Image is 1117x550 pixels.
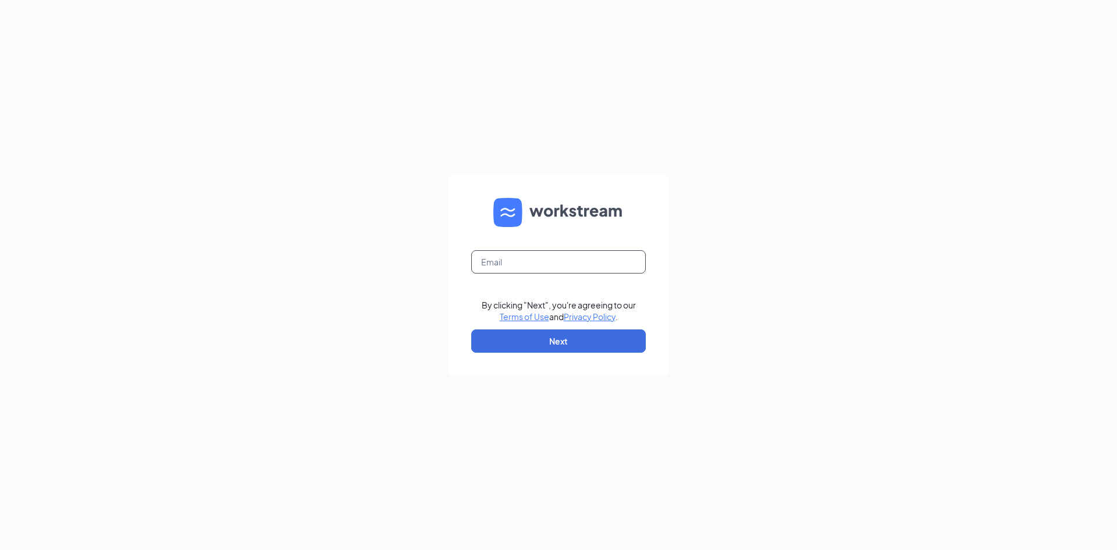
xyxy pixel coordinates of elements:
[471,250,646,274] input: Email
[482,299,636,322] div: By clicking "Next", you're agreeing to our and .
[471,329,646,353] button: Next
[493,198,624,227] img: WS logo and Workstream text
[500,311,549,322] a: Terms of Use
[564,311,616,322] a: Privacy Policy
